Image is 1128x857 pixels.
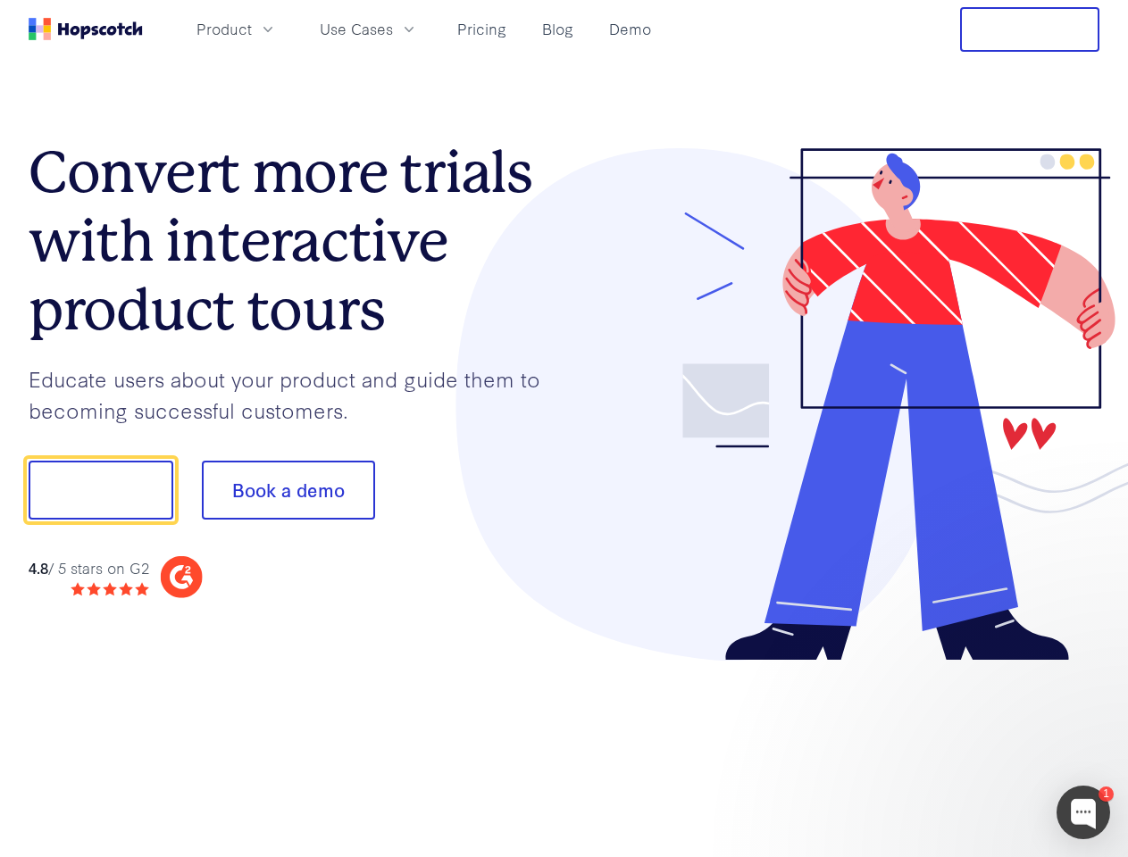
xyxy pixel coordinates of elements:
button: Free Trial [960,7,1099,52]
h1: Convert more trials with interactive product tours [29,138,564,344]
p: Educate users about your product and guide them to becoming successful customers. [29,363,564,425]
a: Home [29,18,143,40]
div: 1 [1099,786,1114,802]
button: Book a demo [202,461,375,520]
a: Pricing [450,14,514,44]
button: Show me! [29,461,173,520]
button: Use Cases [309,14,429,44]
a: Demo [602,14,658,44]
div: / 5 stars on G2 [29,557,149,579]
button: Product [186,14,288,44]
a: Blog [535,14,581,44]
span: Product [196,18,252,40]
span: Use Cases [320,18,393,40]
strong: 4.8 [29,557,48,578]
